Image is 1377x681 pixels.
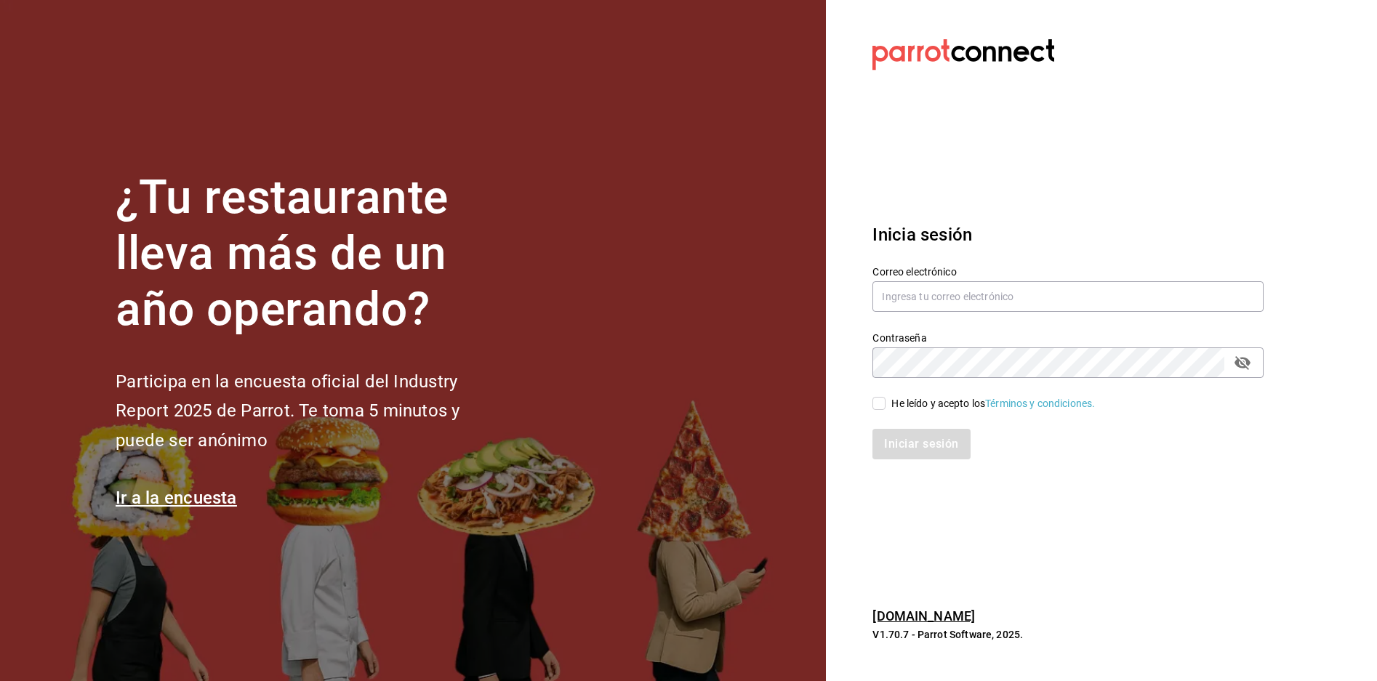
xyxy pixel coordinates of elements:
[872,267,1264,277] label: Correo electrónico
[116,367,508,456] h2: Participa en la encuesta oficial del Industry Report 2025 de Parrot. Te toma 5 minutos y puede se...
[872,222,1264,248] h3: Inicia sesión
[872,333,1264,343] label: Contraseña
[116,170,508,337] h1: ¿Tu restaurante lleva más de un año operando?
[1230,350,1255,375] button: passwordField
[872,281,1264,312] input: Ingresa tu correo electrónico
[872,608,975,624] a: [DOMAIN_NAME]
[872,627,1264,642] p: V1.70.7 - Parrot Software, 2025.
[985,398,1095,409] a: Términos y condiciones.
[891,396,1095,411] div: He leído y acepto los
[116,488,237,508] a: Ir a la encuesta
